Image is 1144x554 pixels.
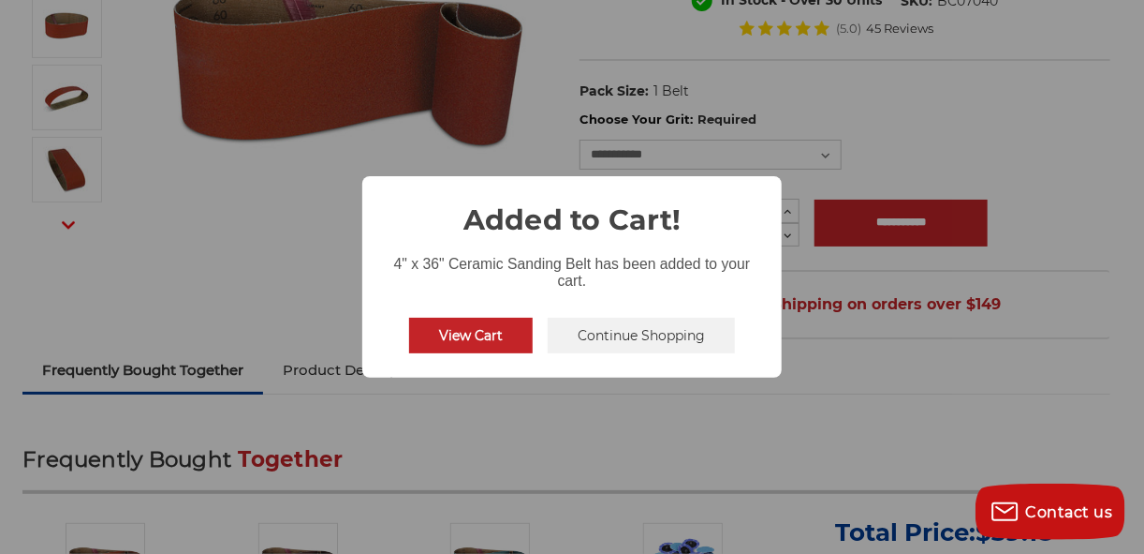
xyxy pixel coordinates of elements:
[1026,503,1113,521] span: Contact us
[548,318,735,353] button: Continue Shopping
[362,241,782,293] div: 4" x 36" Ceramic Sanding Belt has been added to your cart.
[362,176,782,241] h2: Added to Cart!
[975,484,1125,540] button: Contact us
[409,318,533,353] button: View Cart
